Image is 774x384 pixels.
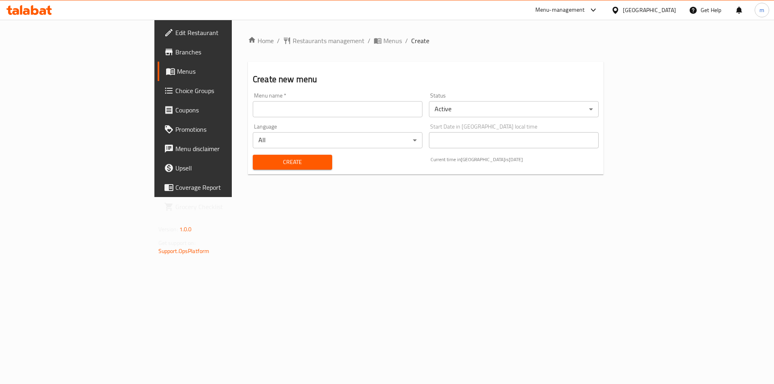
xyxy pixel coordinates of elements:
a: Coverage Report [158,178,284,197]
a: Edit Restaurant [158,23,284,42]
span: Menus [383,36,402,46]
li: / [368,36,370,46]
a: Promotions [158,120,284,139]
h2: Create new menu [253,73,599,85]
a: Branches [158,42,284,62]
span: Menus [177,66,277,76]
a: Restaurants management [283,36,364,46]
a: Upsell [158,158,284,178]
span: Create [411,36,429,46]
button: Create [253,155,332,170]
span: Branches [175,47,277,57]
div: Menu-management [535,5,585,15]
nav: breadcrumb [248,36,603,46]
p: Current time in [GEOGRAPHIC_DATA] is [DATE] [431,156,599,163]
a: Grocery Checklist [158,197,284,216]
span: Version: [158,224,178,235]
span: m [759,6,764,15]
div: Active [429,101,599,117]
span: 1.0.0 [179,224,192,235]
span: Get support on: [158,238,196,248]
input: Please enter Menu name [253,101,422,117]
div: [GEOGRAPHIC_DATA] [623,6,676,15]
a: Menu disclaimer [158,139,284,158]
span: Choice Groups [175,86,277,95]
a: Support.OpsPlatform [158,246,210,256]
a: Choice Groups [158,81,284,100]
span: Upsell [175,163,277,173]
span: Coverage Report [175,183,277,192]
li: / [405,36,408,46]
div: All [253,132,422,148]
span: Restaurants management [293,36,364,46]
a: Coupons [158,100,284,120]
a: Menus [158,62,284,81]
span: Menu disclaimer [175,144,277,154]
span: Create [259,157,326,167]
span: Grocery Checklist [175,202,277,212]
span: Promotions [175,125,277,134]
span: Edit Restaurant [175,28,277,37]
span: Coupons [175,105,277,115]
a: Menus [374,36,402,46]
